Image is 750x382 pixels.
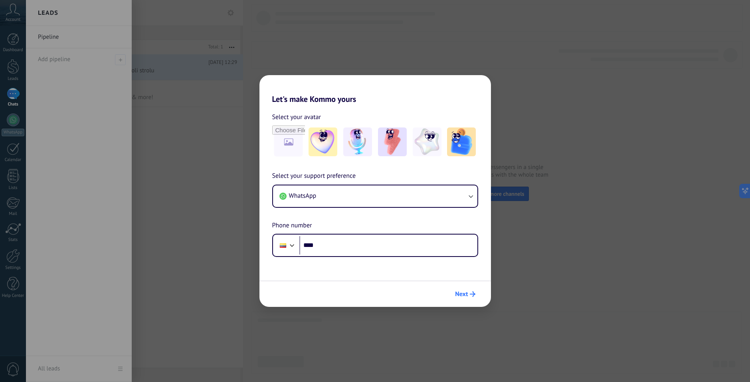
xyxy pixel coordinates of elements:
h2: Let's make Kommo yours [259,75,491,104]
span: Next [455,291,468,297]
div: Ecuador: + 593 [275,237,291,254]
span: Select your avatar [272,112,321,122]
img: -3.jpeg [378,127,407,156]
span: WhatsApp [289,192,317,200]
span: Phone number [272,221,312,231]
span: Select your support preference [272,171,356,181]
img: -5.jpeg [447,127,476,156]
img: -4.jpeg [413,127,441,156]
button: WhatsApp [273,185,477,207]
button: Next [451,287,479,301]
img: -2.jpeg [343,127,372,156]
img: -1.jpeg [309,127,337,156]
